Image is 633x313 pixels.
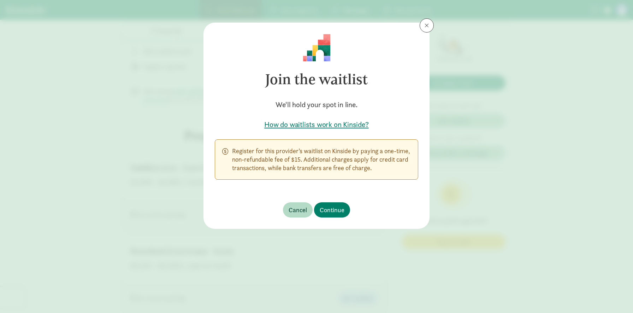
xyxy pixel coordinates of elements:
[320,205,344,215] span: Continue
[289,205,307,215] span: Cancel
[215,100,418,110] h5: We'll hold your spot in line.
[215,62,418,97] h3: Join the waitlist
[314,202,350,218] button: Continue
[232,147,411,172] p: Register for this provider’s waitlist on Kinside by paying a one-time, non-refundable fee of $15....
[215,120,418,129] a: How do waitlists work on Kinside?
[283,202,313,218] button: Cancel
